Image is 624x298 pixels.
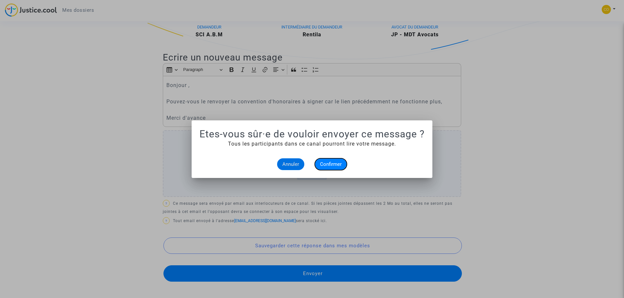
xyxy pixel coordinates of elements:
button: Confirmer [315,158,347,170]
span: Confirmer [320,161,342,167]
span: Annuler [282,161,299,167]
span: Tous les participants dans ce canal pourront lire votre message. [228,141,396,147]
h1: Etes-vous sûr·e de vouloir envoyer ce message ? [199,128,425,140]
button: Annuler [277,158,304,170]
